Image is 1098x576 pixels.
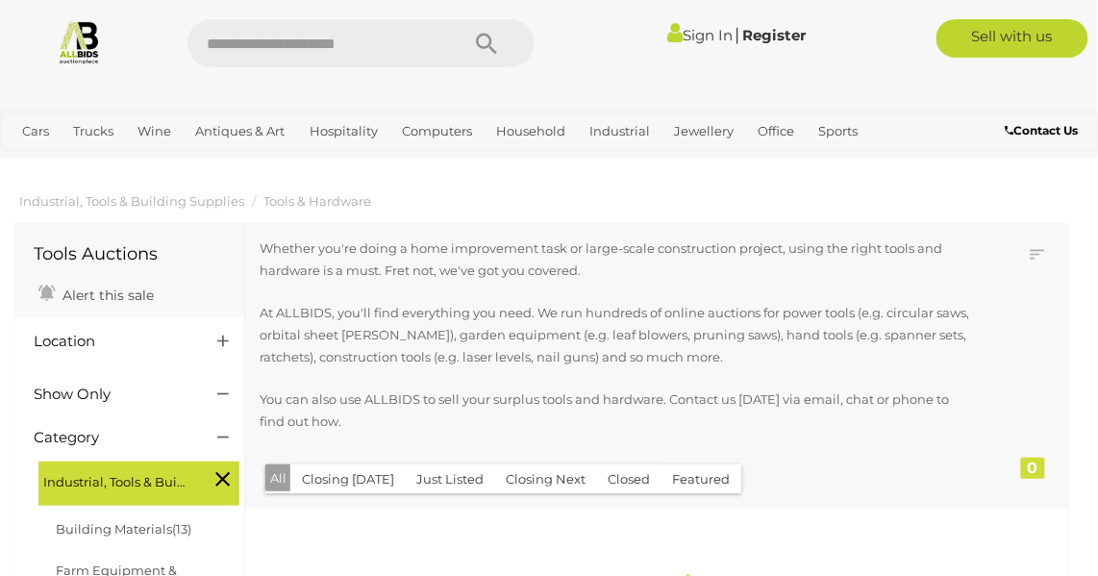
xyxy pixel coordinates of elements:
[302,115,386,147] a: Hospitality
[188,115,293,147] a: Antiques & Art
[130,115,179,147] a: Wine
[667,26,733,44] a: Sign In
[260,302,974,369] p: At ALLBIDS, you'll find everything you need. We run hundreds of online auctions for power tools (...
[751,115,803,147] a: Office
[596,464,661,494] button: Closed
[34,279,159,308] a: Alert this sale
[34,245,225,264] h1: Tools Auctions
[260,388,974,434] p: You can also use ALLBIDS to sell your surplus tools and hardware. Contact us [DATE] via email, ch...
[438,19,535,67] button: Search
[736,24,740,45] span: |
[290,464,406,494] button: Closing [DATE]
[265,464,291,492] button: All
[1006,120,1084,141] a: Contact Us
[811,115,866,147] a: Sports
[65,115,121,147] a: Trucks
[58,287,154,304] span: Alert this sale
[56,521,191,537] a: Building Materials(13)
[34,387,188,403] h4: Show Only
[936,19,1088,58] a: Sell with us
[14,115,57,147] a: Cars
[34,430,188,446] h4: Category
[19,193,244,209] a: Industrial, Tools & Building Supplies
[667,115,742,147] a: Jewellery
[1021,458,1045,479] div: 0
[260,238,974,283] p: Whether you're doing a home improvement task or large-scale construction project, using the right...
[743,26,807,44] a: Register
[488,115,573,147] a: Household
[494,464,597,494] button: Closing Next
[14,147,166,179] a: [GEOGRAPHIC_DATA]
[582,115,658,147] a: Industrial
[661,464,741,494] button: Featured
[34,334,188,350] h4: Location
[172,521,191,537] span: (13)
[405,464,495,494] button: Just Listed
[57,19,102,64] img: Allbids.com.au
[1006,123,1079,138] b: Contact Us
[43,466,187,493] span: Industrial, Tools & Building Supplies
[394,115,480,147] a: Computers
[263,193,371,209] a: Tools & Hardware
